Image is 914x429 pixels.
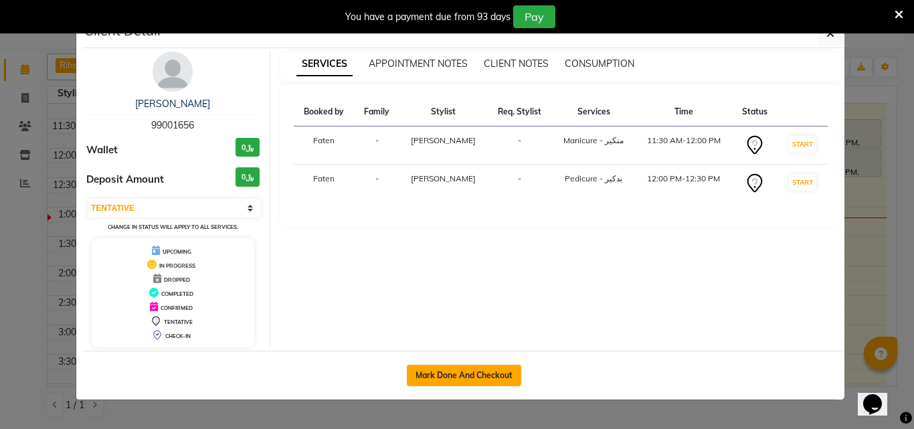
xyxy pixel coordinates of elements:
th: Family [355,98,399,126]
h3: ﷼0 [236,138,260,157]
button: START [789,136,816,153]
span: [PERSON_NAME] [411,173,476,183]
th: Status [733,98,778,126]
td: Faten [294,165,355,203]
th: Services [552,98,635,126]
span: CONSUMPTION [565,58,634,70]
td: 11:30 AM-12:00 PM [635,126,733,165]
td: - [355,126,399,165]
div: Pedicure - بدكير [560,173,627,185]
button: START [789,174,816,191]
span: 99001656 [151,119,194,131]
span: Deposit Amount [86,172,164,187]
td: - [488,126,553,165]
td: Faten [294,126,355,165]
div: You have a payment due from 93 days [345,10,511,24]
span: CLIENT NOTES [484,58,549,70]
h3: ﷼0 [236,167,260,187]
span: COMPLETED [161,290,193,297]
span: APPOINTMENT NOTES [369,58,468,70]
small: Change in status will apply to all services. [108,224,238,230]
span: TENTATIVE [164,319,193,325]
span: [PERSON_NAME] [411,135,476,145]
th: Req. Stylist [488,98,553,126]
button: Mark Done And Checkout [407,365,521,386]
span: UPCOMING [163,248,191,255]
span: Wallet [86,143,118,158]
div: Manicure - منكير [560,135,627,147]
iframe: chat widget [858,375,901,416]
button: Pay [513,5,555,28]
th: Time [635,98,733,126]
th: Stylist [399,98,487,126]
td: - [355,165,399,203]
a: [PERSON_NAME] [135,98,210,110]
span: SERVICES [296,52,353,76]
td: 12:00 PM-12:30 PM [635,165,733,203]
span: CHECK-IN [165,333,191,339]
img: avatar [153,52,193,92]
span: DROPPED [164,276,190,283]
span: CONFIRMED [161,305,193,311]
th: Booked by [294,98,355,126]
td: - [488,165,553,203]
span: IN PROGRESS [159,262,195,269]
